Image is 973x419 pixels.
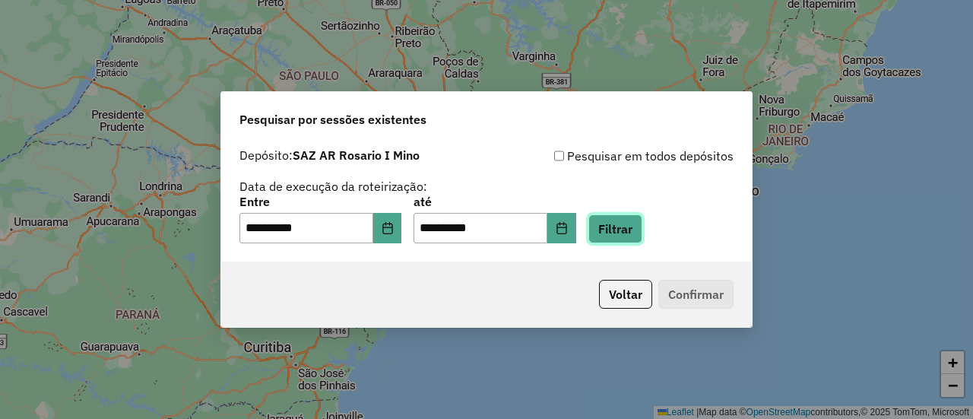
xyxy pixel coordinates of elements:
[588,214,642,243] button: Filtrar
[486,147,734,165] div: Pesquisar em todos depósitos
[414,192,575,211] label: até
[239,192,401,211] label: Entre
[373,213,402,243] button: Choose Date
[239,177,427,195] label: Data de execução da roteirização:
[547,213,576,243] button: Choose Date
[293,148,420,163] strong: SAZ AR Rosario I Mino
[599,280,652,309] button: Voltar
[239,146,420,164] label: Depósito:
[239,110,426,129] span: Pesquisar por sessões existentes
